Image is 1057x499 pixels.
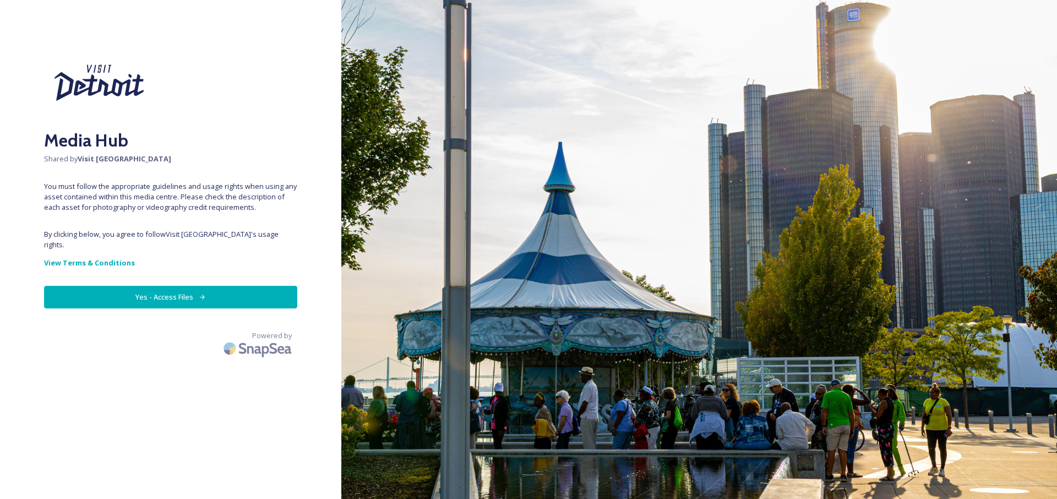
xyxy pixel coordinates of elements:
span: Powered by [252,330,292,341]
strong: Visit [GEOGRAPHIC_DATA] [78,154,171,164]
span: Shared by [44,154,297,164]
span: By clicking below, you agree to follow Visit [GEOGRAPHIC_DATA] 's usage rights. [44,229,297,250]
span: You must follow the appropriate guidelines and usage rights when using any asset contained within... [44,181,297,213]
img: SnapSea Logo [220,335,297,361]
a: View Terms & Conditions [44,256,297,269]
strong: View Terms & Conditions [44,258,135,268]
img: Visit%20Detroit%20New%202024.svg [44,44,154,122]
button: Yes - Access Files [44,286,297,308]
h2: Media Hub [44,127,297,154]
